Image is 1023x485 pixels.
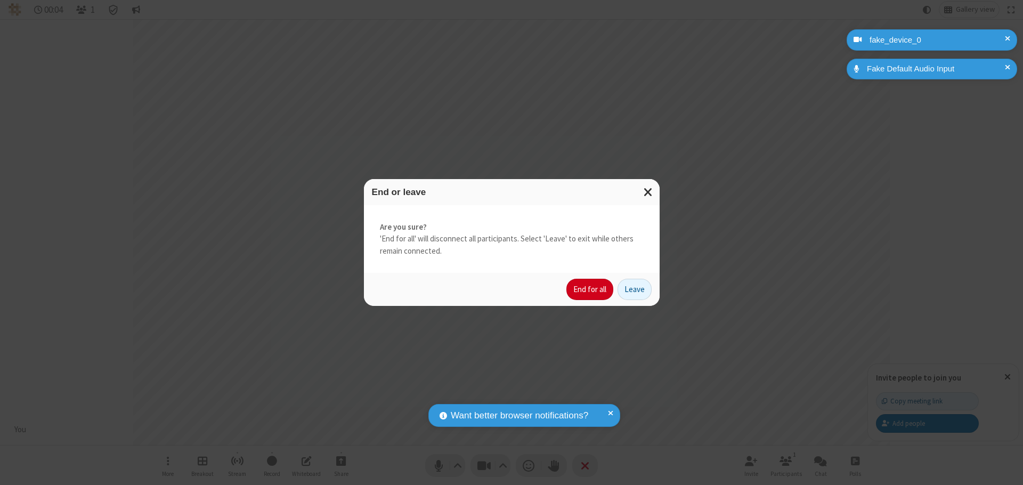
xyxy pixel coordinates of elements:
[364,205,660,273] div: 'End for all' will disconnect all participants. Select 'Leave' to exit while others remain connec...
[863,63,1009,75] div: Fake Default Audio Input
[372,187,652,197] h3: End or leave
[637,179,660,205] button: Close modal
[866,34,1009,46] div: fake_device_0
[618,279,652,300] button: Leave
[566,279,613,300] button: End for all
[451,409,588,423] span: Want better browser notifications?
[380,221,644,233] strong: Are you sure?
